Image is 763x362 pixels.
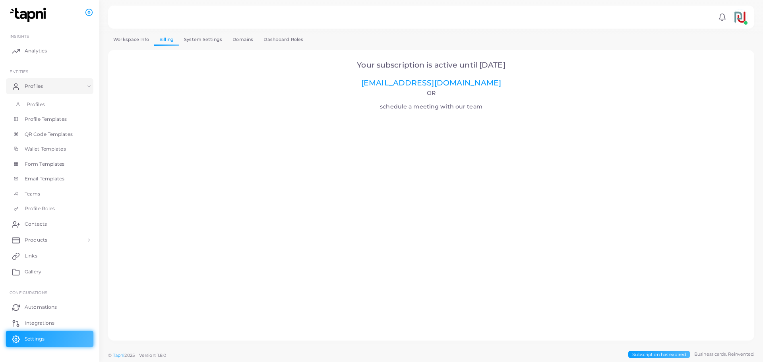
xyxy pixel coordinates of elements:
a: Profile Roles [6,201,93,216]
span: Automations [25,304,57,311]
span: Contacts [25,221,47,228]
span: Version: 1.8.0 [139,352,167,358]
a: Gallery [6,264,93,280]
a: [EMAIL_ADDRESS][DOMAIN_NAME] [361,78,501,87]
a: avatar [730,9,750,25]
a: System Settings [179,34,227,45]
span: Profile Roles [25,205,55,212]
img: logo [7,8,51,22]
span: ENTITIES [10,69,28,74]
span: Links [25,252,37,259]
a: Analytics [6,43,93,59]
a: Tapni [113,352,125,358]
a: Billing [154,34,179,45]
span: Profiles [27,101,45,108]
a: Links [6,248,93,264]
span: Products [25,236,47,244]
a: Automations [6,299,93,315]
span: Integrations [25,319,54,327]
a: Form Templates [6,157,93,172]
a: Email Templates [6,171,93,186]
span: Email Templates [25,175,65,182]
a: Settings [6,331,93,347]
span: © [108,352,166,359]
a: Domains [227,34,258,45]
a: Dashboard Roles [258,34,308,45]
img: avatar [732,9,748,25]
span: Teams [25,190,41,197]
span: Profiles [25,83,43,90]
span: Configurations [10,290,47,295]
span: Form Templates [25,161,65,168]
a: Wallet Templates [6,141,93,157]
span: Subscription has expired [628,351,690,358]
a: Profiles [6,78,93,94]
span: Business cards. Reinvented. [694,351,754,358]
iframe: Select a Date & Time - Calendly [119,112,744,330]
a: Profile Templates [6,112,93,127]
h4: schedule a meeting with our team [119,90,744,110]
a: Integrations [6,315,93,331]
span: Gallery [25,268,41,275]
span: Analytics [25,47,47,54]
a: Workspace Info [108,34,154,45]
span: Wallet Templates [25,145,66,153]
span: INSIGHTS [10,34,29,39]
a: Profiles [6,97,93,112]
span: Profile Templates [25,116,67,123]
span: QR Code Templates [25,131,73,138]
span: 2025 [124,352,134,359]
span: Your subscription is active until [DATE] [357,60,505,70]
a: Products [6,232,93,248]
span: Settings [25,335,45,343]
a: Teams [6,186,93,201]
a: QR Code Templates [6,127,93,142]
span: Or [427,89,436,97]
a: Contacts [6,216,93,232]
